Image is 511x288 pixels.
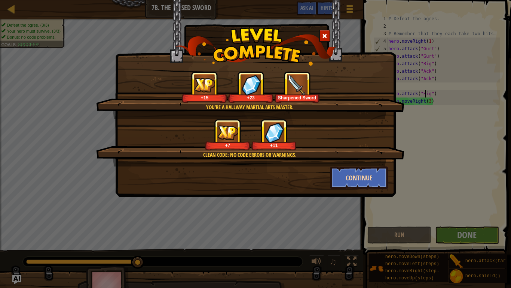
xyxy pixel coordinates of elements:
img: reward_icon_xp.png [217,125,238,140]
div: +7 [206,142,249,148]
div: Sharpened Sword [276,95,318,100]
div: You're a hallway martial arts master. [132,103,368,111]
img: portrait.png [287,75,307,95]
button: Continue [330,166,388,189]
div: +23 [230,95,272,100]
img: reward_icon_xp.png [194,78,215,92]
div: Clean code: no code errors or warnings. [132,151,368,159]
div: +11 [253,142,295,148]
div: +15 [183,95,226,100]
img: level_complete.png [175,28,336,66]
img: reward_icon_gems.png [241,75,261,95]
img: reward_icon_gems.png [264,122,284,143]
